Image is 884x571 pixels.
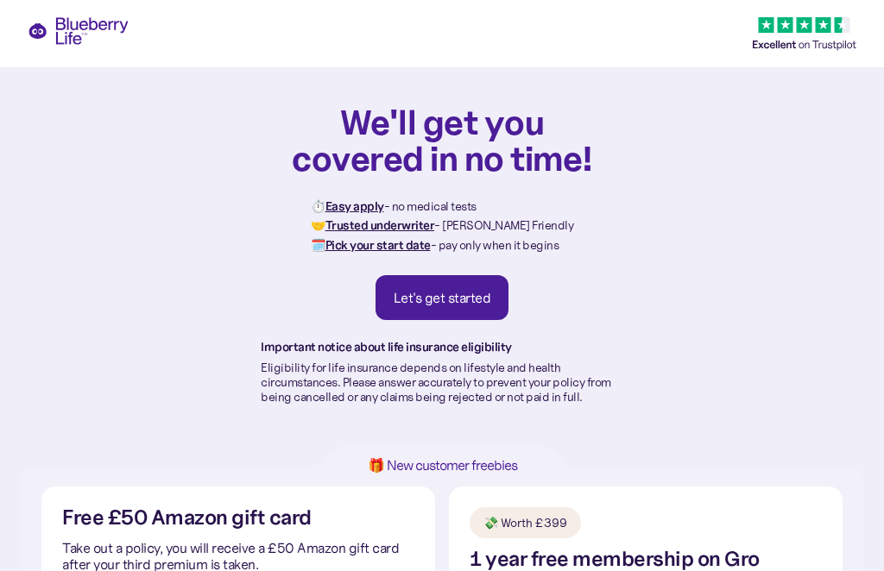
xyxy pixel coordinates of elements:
div: Let's get started [394,289,491,306]
div: 💸 Worth £399 [483,514,567,531]
strong: Trusted underwriter [325,217,435,233]
h1: We'll get you covered in no time! [291,104,593,176]
strong: Important notice about life insurance eligibility [261,339,512,355]
a: Let's get started [376,275,509,320]
p: Eligibility for life insurance depends on lifestyle and health circumstances. Please answer accur... [261,361,623,404]
p: ⏱️ - no medical tests 🤝 - [PERSON_NAME] Friendly 🗓️ - pay only when it begins [311,197,573,254]
h1: 🎁 New customer freebies [340,458,544,473]
strong: Pick your start date [325,237,431,253]
strong: Easy apply [325,198,384,214]
h2: Free £50 Amazon gift card [62,507,312,529]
